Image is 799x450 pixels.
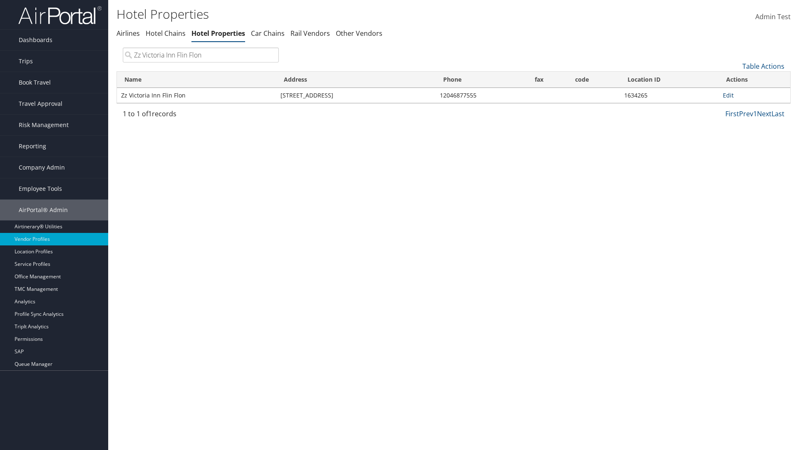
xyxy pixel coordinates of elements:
[620,72,719,88] th: Location ID: activate to sort column ascending
[755,12,791,21] span: Admin Test
[527,72,568,88] th: fax: activate to sort column ascending
[336,29,382,38] a: Other Vendors
[739,109,753,118] a: Prev
[19,178,62,199] span: Employee Tools
[19,115,69,135] span: Risk Management
[719,72,790,88] th: Actions
[117,29,140,38] a: Airlines
[19,157,65,178] span: Company Admin
[19,51,33,72] span: Trips
[725,109,739,118] a: First
[436,72,527,88] th: Phone: activate to sort column ascending
[123,109,279,123] div: 1 to 1 of records
[19,136,46,157] span: Reporting
[753,109,757,118] a: 1
[772,109,784,118] a: Last
[251,29,285,38] a: Car Chains
[19,93,62,114] span: Travel Approval
[723,91,734,99] a: Edit
[755,4,791,30] a: Admin Test
[757,109,772,118] a: Next
[568,72,620,88] th: code: activate to sort column ascending
[19,30,52,50] span: Dashboards
[620,88,719,103] td: 1634265
[19,200,68,220] span: AirPortal® Admin
[191,29,245,38] a: Hotel Properties
[117,88,276,103] td: Zz Victoria Inn Flin Flon
[148,109,152,118] span: 1
[123,47,279,62] input: Search
[276,72,436,88] th: Address: activate to sort column ascending
[290,29,330,38] a: Rail Vendors
[19,72,51,93] span: Book Travel
[117,72,276,88] th: Name: activate to sort column ascending
[146,29,186,38] a: Hotel Chains
[18,5,102,25] img: airportal-logo.png
[117,5,566,23] h1: Hotel Properties
[742,62,784,71] a: Table Actions
[436,88,527,103] td: 12046877555
[276,88,436,103] td: [STREET_ADDRESS]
